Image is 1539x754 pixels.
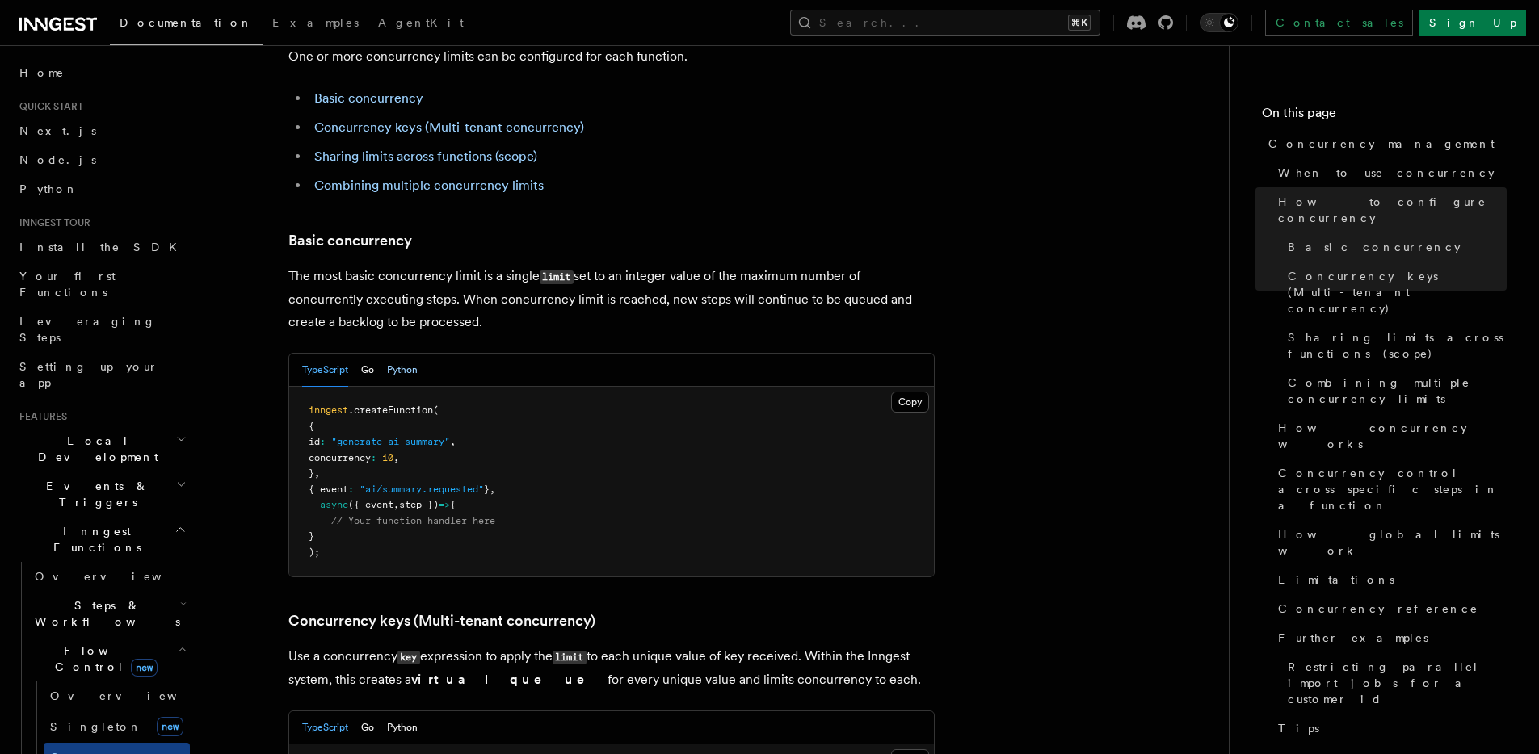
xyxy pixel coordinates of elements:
[378,16,464,29] span: AgentKit
[393,452,399,463] span: ,
[314,90,423,106] a: Basic concurrency
[50,720,142,733] span: Singleton
[13,100,83,113] span: Quick start
[361,354,374,387] button: Go
[314,467,320,479] span: ,
[348,499,393,510] span: ({ event
[28,636,190,681] button: Flow Controlnew
[382,452,393,463] span: 10
[309,530,314,542] span: }
[309,436,320,447] span: id
[411,672,608,687] strong: virtual queue
[450,436,456,447] span: ,
[371,452,376,463] span: :
[490,484,495,495] span: ,
[361,711,374,744] button: Go
[540,270,574,284] code: limit
[314,149,537,164] a: Sharing limits across functions (scope)
[790,10,1100,36] button: Search...⌘K
[393,499,399,510] span: ,
[19,153,96,166] span: Node.js
[309,404,348,416] span: inngest
[44,710,190,743] a: Singletonnew
[120,16,253,29] span: Documentation
[309,547,320,558] span: );
[309,421,314,432] span: {
[19,182,78,195] span: Python
[891,392,929,413] button: Copy
[1281,323,1507,368] a: Sharing limits across functions (scope)
[433,404,439,416] span: (
[1278,526,1507,559] span: How global limits work
[13,433,176,465] span: Local Development
[13,262,190,307] a: Your first Functions
[1272,187,1507,232] a: How to configure concurrency
[314,178,544,193] a: Combining multiple concurrency limits
[110,5,263,45] a: Documentation
[13,116,190,145] a: Next.js
[288,609,595,632] a: Concurrency keys (Multi-tenant concurrency)
[13,307,190,352] a: Leveraging Steps
[288,229,412,252] a: Basic concurrency
[1262,129,1507,158] a: Concurrency management
[1288,329,1507,362] span: Sharing limits across functions (scope)
[399,499,439,510] span: step })
[314,119,584,135] a: Concurrency keys (Multi-tenant concurrency)
[1272,158,1507,187] a: When to use concurrency
[13,216,90,229] span: Inngest tour
[450,499,456,510] span: {
[28,643,178,675] span: Flow Control
[1268,136,1495,152] span: Concurrency management
[387,354,418,387] button: Python
[263,5,368,44] a: Examples
[13,174,190,203] a: Python
[13,426,190,471] button: Local Development
[19,270,116,299] span: Your first Functions
[320,436,326,447] span: :
[19,315,156,344] span: Leveraging Steps
[1278,465,1507,513] span: Concurrency control across specific steps in a function
[35,570,201,583] span: Overview
[13,478,176,510] span: Events & Triggers
[397,651,420,664] code: key
[348,404,433,416] span: .createFunction
[1068,15,1091,31] kbd: ⌘K
[288,45,935,68] p: One or more concurrency limits can be configured for each function.
[1272,623,1507,652] a: Further examples
[309,484,348,495] span: { event
[1272,520,1507,565] a: How global limits work
[13,352,190,397] a: Setting up your app
[1281,368,1507,413] a: Combining multiple concurrency limits
[1278,420,1507,452] span: How concurrency works
[1419,10,1526,36] a: Sign Up
[1281,652,1507,714] a: Restricting parallel import jobs for a customer id
[1272,565,1507,594] a: Limitations
[1288,239,1461,255] span: Basic concurrency
[19,65,65,81] span: Home
[1272,459,1507,520] a: Concurrency control across specific steps in a function
[157,717,183,736] span: new
[1288,375,1507,407] span: Combining multiple concurrency limits
[1272,714,1507,743] a: Tips
[13,58,190,87] a: Home
[13,145,190,174] a: Node.js
[272,16,359,29] span: Examples
[309,452,371,463] span: concurrency
[1200,13,1238,32] button: Toggle dark mode
[387,711,418,744] button: Python
[553,651,587,664] code: limit
[1288,268,1507,316] span: Concurrency keys (Multi-tenant concurrency)
[1278,165,1495,181] span: When to use concurrency
[28,562,190,591] a: Overview
[1272,413,1507,459] a: How concurrency works
[1272,594,1507,623] a: Concurrency reference
[44,681,190,710] a: Overview
[19,241,187,253] span: Install the SDK
[348,484,354,495] span: :
[13,232,190,262] a: Install the SDK
[288,265,935,333] p: The most basic concurrency limit is a single set to an integer value of the maximum number of con...
[13,471,190,517] button: Events & Triggers
[13,517,190,562] button: Inngest Functions
[1278,720,1319,736] span: Tips
[360,484,484,495] span: "ai/summary.requested"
